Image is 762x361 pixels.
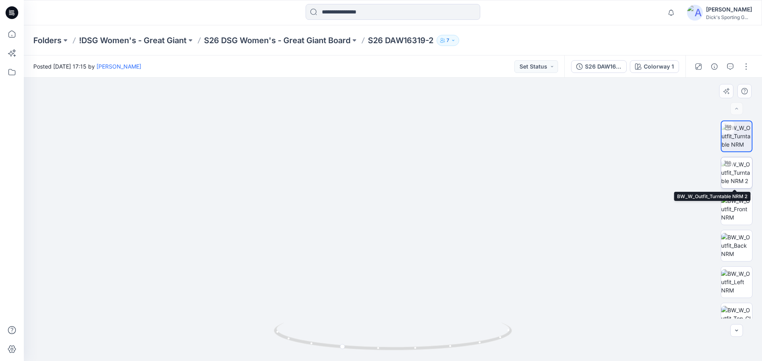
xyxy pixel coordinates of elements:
span: Posted [DATE] 17:15 by [33,62,141,71]
a: [PERSON_NAME] [96,63,141,70]
img: BW_W_Outfit_Back NRM [721,233,752,258]
button: Details [708,60,721,73]
a: !DSG Women's - Great Giant [79,35,187,46]
a: S26 DSG Women's - Great Giant Board [204,35,350,46]
p: S26 DAW16319-2 [368,35,433,46]
div: S26 DAW16319-2 [585,62,622,71]
button: 7 [437,35,459,46]
button: S26 DAW16319-2 [571,60,627,73]
img: BW_W_Outfit_Left NRM [721,269,752,294]
div: [PERSON_NAME] [706,5,752,14]
img: BW_W_Outfit_Turntable NRM 2 [721,160,752,185]
div: Dick's Sporting G... [706,14,752,20]
div: Colorway 1 [644,62,674,71]
img: BW_W_Outfit_Top_CloseUp NRM [721,306,752,331]
img: BW_W_Outfit_Turntable NRM [722,124,752,149]
img: avatar [687,5,703,21]
img: BW_W_Outfit_Front NRM [721,197,752,222]
a: Folders [33,35,62,46]
p: 7 [446,36,449,45]
button: Colorway 1 [630,60,679,73]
